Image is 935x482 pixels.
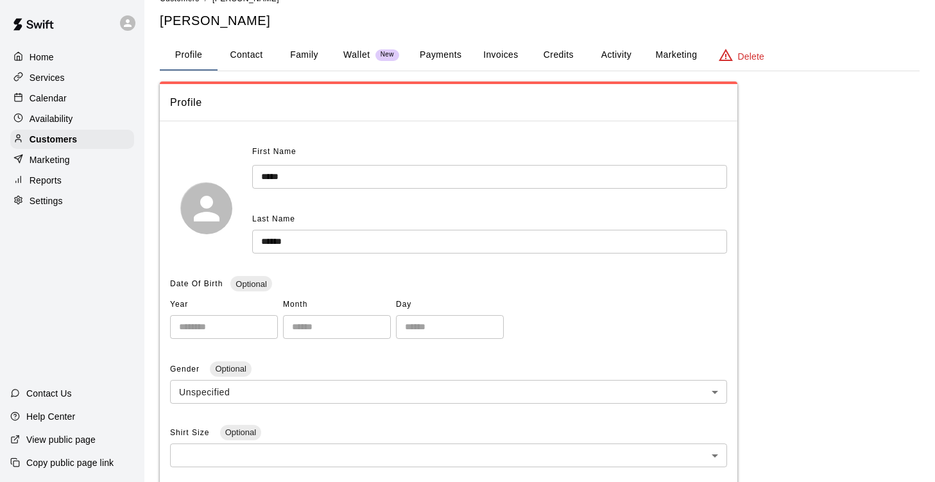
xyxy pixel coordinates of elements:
p: Help Center [26,410,75,423]
button: Profile [160,40,218,71]
p: Marketing [30,153,70,166]
div: Unspecified [170,380,727,404]
span: Year [170,295,278,315]
span: Optional [220,427,261,437]
h5: [PERSON_NAME] [160,12,920,30]
a: Home [10,47,134,67]
a: Services [10,68,134,87]
span: Optional [210,364,251,374]
a: Settings [10,191,134,211]
span: Optional [230,279,271,289]
p: Availability [30,112,73,125]
button: Family [275,40,333,71]
span: First Name [252,142,296,162]
button: Payments [409,40,472,71]
span: Date Of Birth [170,279,223,288]
a: Customers [10,130,134,149]
p: Contact Us [26,387,72,400]
p: Home [30,51,54,64]
p: Wallet [343,48,370,62]
p: Calendar [30,92,67,105]
span: Gender [170,365,202,374]
span: Month [283,295,391,315]
p: View public page [26,433,96,446]
button: Contact [218,40,275,71]
span: Last Name [252,214,295,223]
span: Shirt Size [170,428,212,437]
p: Customers [30,133,77,146]
div: basic tabs example [160,40,920,71]
a: Calendar [10,89,134,108]
span: Profile [170,94,727,111]
p: Reports [30,174,62,187]
button: Credits [529,40,587,71]
p: Delete [738,50,764,63]
a: Marketing [10,150,134,169]
span: Day [396,295,504,315]
span: New [375,51,399,59]
button: Marketing [645,40,707,71]
p: Services [30,71,65,84]
button: Activity [587,40,645,71]
p: Copy public page link [26,456,114,469]
button: Invoices [472,40,529,71]
a: Reports [10,171,134,190]
a: Availability [10,109,134,128]
p: Settings [30,194,63,207]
